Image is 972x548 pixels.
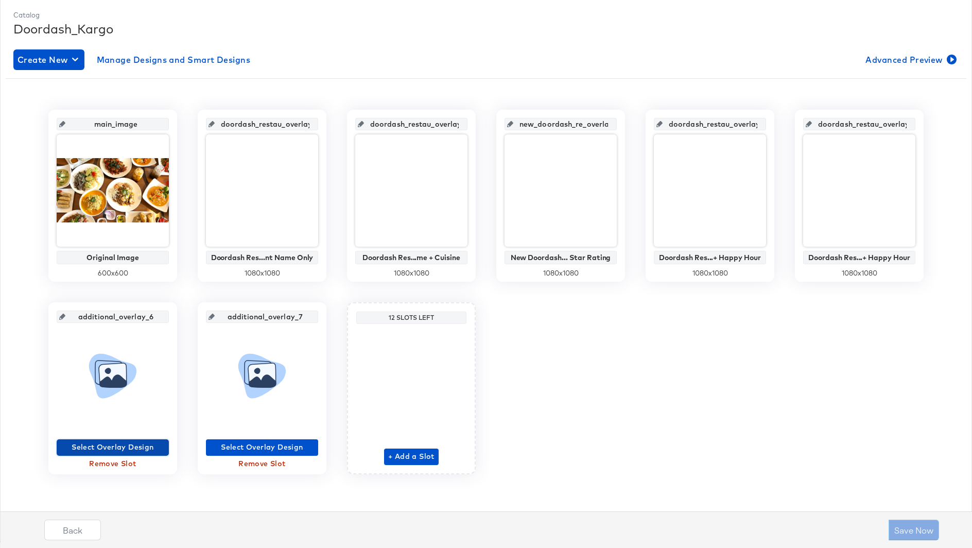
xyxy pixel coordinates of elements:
[507,253,614,262] div: New Doordash... Star Rating
[61,457,165,470] span: Remove Slot
[57,456,169,472] button: Remove Slot
[355,268,467,278] div: 1080 x 1080
[61,441,165,454] span: Select Overlay Design
[806,253,913,262] div: Doordash Res...+ Happy Hour
[57,439,169,456] button: Select Overlay Design
[18,53,80,67] span: Create New
[654,268,766,278] div: 1080 x 1080
[93,49,255,70] button: Manage Designs and Smart Designs
[656,253,763,262] div: Doordash Res...+ Happy Hour
[210,441,314,454] span: Select Overlay Design
[358,253,465,262] div: Doordash Res...me + Cuisine
[505,268,617,278] div: 1080 x 1080
[861,49,959,70] button: Advanced Preview
[359,314,464,322] div: 12 Slots Left
[57,268,169,278] div: 600 x 600
[13,49,84,70] button: Create New
[13,20,959,38] div: Doordash_Kargo
[865,53,954,67] span: Advanced Preview
[803,268,915,278] div: 1080 x 1080
[206,268,318,278] div: 1080 x 1080
[206,439,318,456] button: Select Overlay Design
[59,253,166,262] div: Original Image
[97,53,251,67] span: Manage Designs and Smart Designs
[44,520,101,540] button: Back
[13,10,959,20] div: Catalog
[384,449,439,465] button: + Add a Slot
[209,253,316,262] div: Doordash Res...nt Name Only
[210,457,314,470] span: Remove Slot
[206,456,318,472] button: Remove Slot
[388,450,435,463] span: + Add a Slot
